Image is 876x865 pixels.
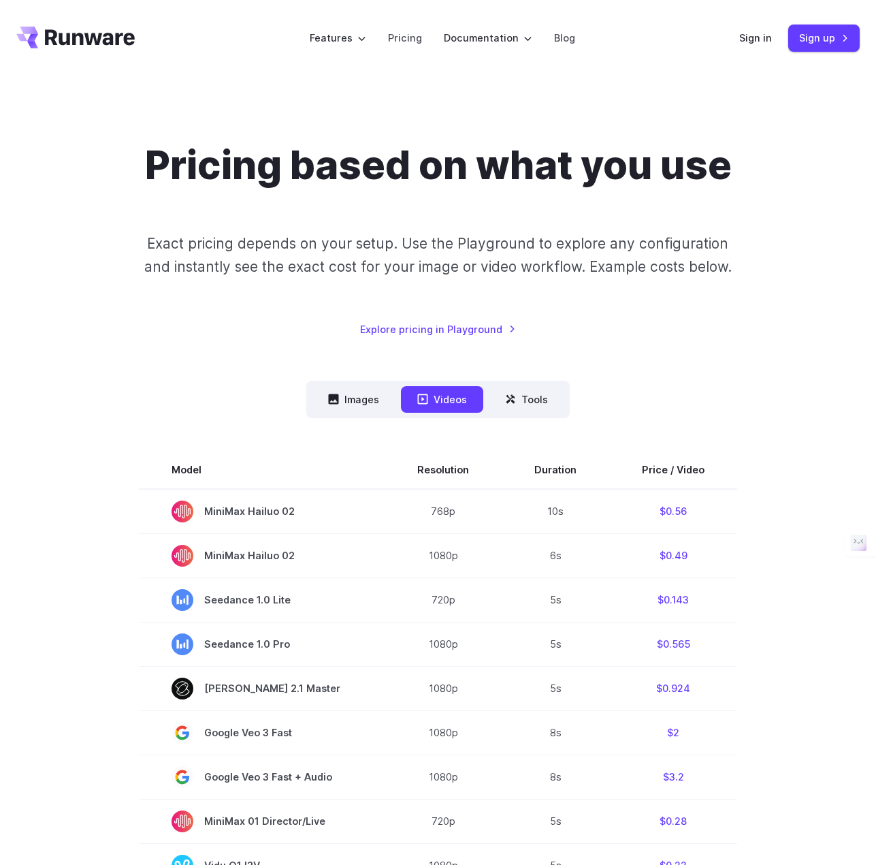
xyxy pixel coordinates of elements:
[489,386,564,413] button: Tools
[172,501,352,522] span: MiniMax Hailuo 02
[385,622,502,666] td: 1080p
[312,386,395,413] button: Images
[172,589,352,611] span: Seedance 1.0 Lite
[502,799,609,843] td: 5s
[502,451,609,489] th: Duration
[788,25,860,51] a: Sign up
[609,533,737,578] td: $0.49
[609,622,737,666] td: $0.565
[502,666,609,710] td: 5s
[360,321,516,337] a: Explore pricing in Playground
[609,451,737,489] th: Price / Video
[609,666,737,710] td: $0.924
[172,633,352,655] span: Seedance 1.0 Pro
[385,489,502,534] td: 768p
[139,451,385,489] th: Model
[385,666,502,710] td: 1080p
[172,722,352,744] span: Google Veo 3 Fast
[143,232,733,278] p: Exact pricing depends on your setup. Use the Playground to explore any configuration and instantl...
[502,710,609,755] td: 8s
[502,489,609,534] td: 10s
[401,386,483,413] button: Videos
[502,533,609,578] td: 6s
[502,578,609,622] td: 5s
[739,30,772,46] a: Sign in
[172,811,352,832] span: MiniMax 01 Director/Live
[385,533,502,578] td: 1080p
[609,578,737,622] td: $0.143
[385,578,502,622] td: 720p
[310,30,366,46] label: Features
[502,755,609,799] td: 8s
[609,799,737,843] td: $0.28
[502,622,609,666] td: 5s
[16,27,135,48] a: Go to /
[554,30,575,46] a: Blog
[385,451,502,489] th: Resolution
[609,755,737,799] td: $3.2
[172,545,352,567] span: MiniMax Hailuo 02
[385,710,502,755] td: 1080p
[172,678,352,699] span: [PERSON_NAME] 2.1 Master
[609,710,737,755] td: $2
[145,142,732,189] h1: Pricing based on what you use
[385,799,502,843] td: 720p
[609,489,737,534] td: $0.56
[388,30,422,46] a: Pricing
[385,755,502,799] td: 1080p
[172,766,352,788] span: Google Veo 3 Fast + Audio
[444,30,532,46] label: Documentation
